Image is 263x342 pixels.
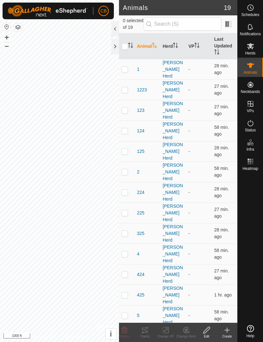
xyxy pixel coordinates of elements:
button: + [3,34,11,41]
span: 425 [137,292,144,298]
div: [PERSON_NAME] Herd [163,244,183,264]
span: Aug 24, 2025 at 11:30 AM [214,145,229,157]
app-display-virtual-paddock-transition: - [189,231,190,236]
div: Edit [196,334,217,339]
span: Aug 24, 2025 at 11:30 AM [214,268,229,280]
div: [PERSON_NAME] Herd [163,285,183,305]
span: 125 [137,148,144,155]
app-display-virtual-paddock-transition: - [189,292,190,297]
span: Infra [246,147,254,151]
p-sorticon: Activate to sort [128,44,133,49]
span: Aug 24, 2025 at 11:00 AM [214,166,229,178]
span: Aug 24, 2025 at 11:00 AM [214,309,229,321]
div: [PERSON_NAME] Herd [163,223,183,244]
span: Heatmap [242,167,258,171]
button: i [106,329,116,339]
span: Aug 24, 2025 at 11:30 AM [214,63,229,75]
th: Herd [160,33,186,59]
div: [PERSON_NAME] Herd [163,121,183,141]
div: [PERSON_NAME] Herd [163,203,183,223]
app-display-virtual-paddock-transition: - [189,128,190,133]
div: [PERSON_NAME] Herd [163,264,183,285]
app-display-virtual-paddock-transition: - [189,210,190,215]
div: Change Herd [176,334,196,339]
button: Map Layers [14,23,22,31]
span: Help [246,334,254,338]
button: Reset Map [3,23,11,31]
app-display-virtual-paddock-transition: - [189,108,190,113]
input: Search (S) [144,17,221,31]
span: Schedules [241,13,259,17]
span: 224 [137,189,144,196]
span: Delete [120,335,129,338]
span: 325 [137,230,144,237]
img: Gallagher Logo [8,5,88,17]
div: [PERSON_NAME] Herd [163,100,183,121]
span: Aug 24, 2025 at 11:00 AM [214,125,229,137]
span: 2 [137,169,140,175]
span: Aug 24, 2025 at 10:30 AM [214,292,232,297]
span: Aug 24, 2025 at 11:00 AM [214,248,229,260]
app-display-virtual-paddock-transition: - [189,149,190,154]
span: Neckbands [241,90,260,94]
div: Tracks [135,334,155,339]
app-display-virtual-paddock-transition: - [189,169,190,174]
button: – [3,42,11,50]
span: 1 [137,66,140,73]
app-display-virtual-paddock-transition: - [189,272,190,277]
span: 5 [137,312,140,319]
a: Privacy Policy [34,334,58,339]
div: [PERSON_NAME] Herd [163,305,183,326]
p-sorticon: Activate to sort [214,50,219,55]
a: Contact Us [66,334,85,339]
app-display-virtual-paddock-transition: - [189,190,190,195]
span: 4 [137,251,140,257]
span: 124 [137,128,144,134]
span: Aug 24, 2025 at 11:30 AM [214,186,229,198]
p-sorticon: Activate to sort [173,44,178,49]
span: CB [100,8,106,14]
div: [PERSON_NAME] Herd [163,162,183,182]
div: [PERSON_NAME] Herd [163,80,183,100]
span: 123 [137,107,144,114]
div: [PERSON_NAME] Herd [163,182,183,203]
span: Aug 24, 2025 at 11:30 AM [214,227,229,239]
span: Aug 24, 2025 at 11:30 AM [214,104,229,116]
span: 1223 [137,87,147,93]
span: 19 [224,3,231,13]
span: 0 selected of 19 [123,17,144,31]
span: 424 [137,271,144,278]
a: Help [238,322,263,340]
span: Notifications [240,32,261,36]
app-display-virtual-paddock-transition: - [189,251,190,256]
app-display-virtual-paddock-transition: - [189,87,190,92]
span: VPs [247,109,254,113]
div: [PERSON_NAME] Herd [163,141,183,162]
th: Last Updated [212,33,237,59]
app-display-virtual-paddock-transition: - [189,313,190,318]
th: Animal [134,33,160,59]
span: Aug 24, 2025 at 11:30 AM [214,207,229,219]
app-display-virtual-paddock-transition: - [189,67,190,72]
div: Create [217,334,237,339]
div: Change VP [155,334,176,339]
span: 225 [137,210,144,216]
p-sorticon: Activate to sort [194,44,199,49]
span: Aug 24, 2025 at 11:30 AM [214,84,229,96]
th: VP [186,33,212,59]
div: [PERSON_NAME] Herd [163,59,183,79]
p-sorticon: Activate to sort [152,44,157,49]
h2: Animals [123,4,224,12]
span: Animals [243,71,257,74]
span: Herds [245,51,255,55]
span: i [110,329,112,338]
span: Status [245,128,256,132]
